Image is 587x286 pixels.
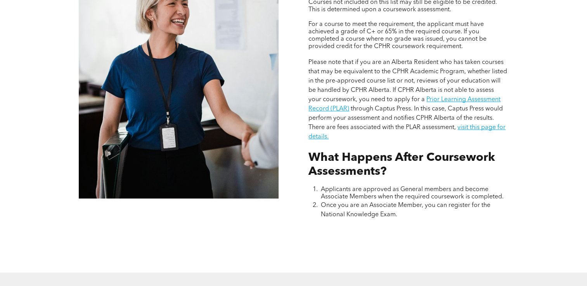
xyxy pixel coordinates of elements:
span: Please note that if you are an Alberta Resident who has taken courses that may be equivalent to t... [308,59,507,103]
span: Applicants are approved as General members and become Associate Members when the required coursew... [321,186,504,200]
span: through Captus Press. In this case, Captus Press would perform your assessment and notifies CPHR ... [308,106,503,131]
a: visit this page for details. [308,124,506,140]
span: For a course to meet the requirement, the applicant must have achieved a grade of C+ or 65% in th... [308,21,487,50]
a: Prior Learning Assessment Record (PLAR) [308,96,500,112]
span: Once you are an Associate Member, you can register for the National Knowledge Exam. [321,202,490,218]
span: What Happens After Coursework Assessments? [308,152,495,177]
